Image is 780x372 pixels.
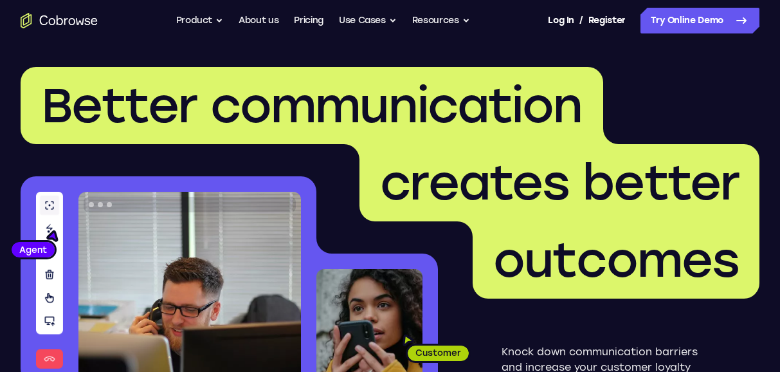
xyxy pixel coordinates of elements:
a: Go to the home page [21,13,98,28]
span: Better communication [41,77,583,135]
a: Log In [548,8,574,33]
a: Register [588,8,626,33]
button: Resources [412,8,470,33]
button: Product [176,8,224,33]
span: outcomes [493,231,739,289]
a: Try Online Demo [640,8,759,33]
a: Pricing [294,8,323,33]
span: / [579,13,583,28]
button: Use Cases [339,8,397,33]
a: About us [239,8,278,33]
span: creates better [380,154,739,212]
